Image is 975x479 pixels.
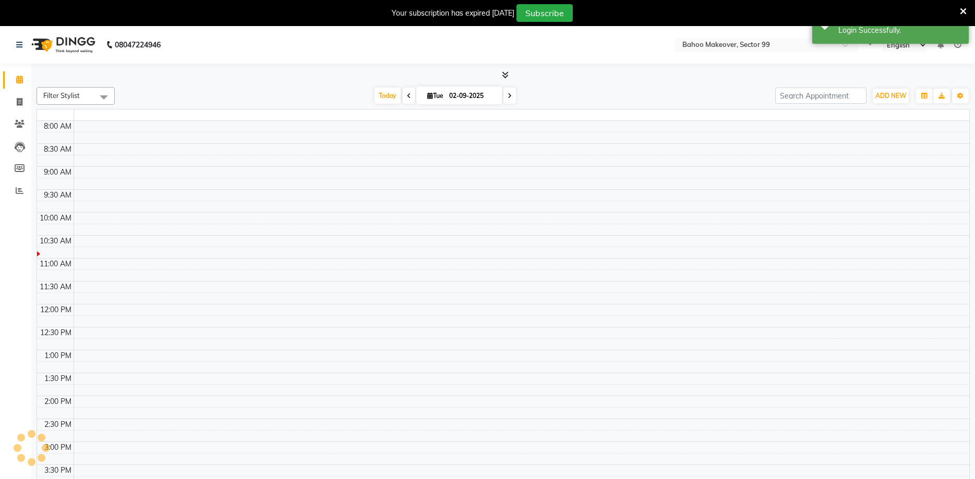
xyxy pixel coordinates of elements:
[38,236,74,247] div: 10:30 AM
[38,304,74,315] div: 12:00 PM
[42,167,74,178] div: 9:00 AM
[115,30,161,59] b: 08047224946
[392,8,514,19] div: Your subscription has expired [DATE]
[516,4,573,22] button: Subscribe
[38,281,74,292] div: 11:30 AM
[42,144,74,155] div: 8:30 AM
[38,327,74,338] div: 12:30 PM
[425,92,446,100] span: Tue
[42,396,74,407] div: 2:00 PM
[375,88,401,104] span: Today
[42,373,74,384] div: 1:30 PM
[42,350,74,361] div: 1:00 PM
[446,88,498,104] input: 2025-09-02
[42,465,74,476] div: 3:30 PM
[775,88,866,104] input: Search Appointment
[42,419,74,430] div: 2:30 PM
[42,442,74,453] div: 3:00 PM
[38,213,74,224] div: 10:00 AM
[873,89,909,103] button: ADD NEW
[38,259,74,269] div: 11:00 AM
[875,92,906,100] span: ADD NEW
[838,25,961,36] div: Login Successfully.
[27,30,98,59] img: logo
[42,121,74,132] div: 8:00 AM
[43,91,80,100] span: Filter Stylist
[42,190,74,201] div: 9:30 AM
